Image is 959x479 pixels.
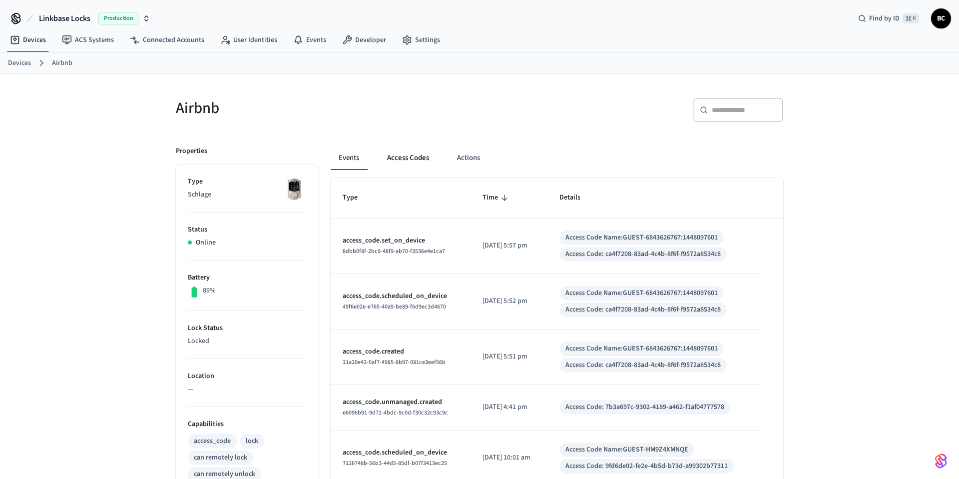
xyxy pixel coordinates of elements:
div: Access Code: ca4f7208-83ad-4c4b-8f6f-f9572a8534c8 [565,304,721,315]
div: can remotely lock [194,452,247,463]
a: User Identities [212,31,285,49]
a: ACS Systems [54,31,122,49]
span: Details [559,190,593,205]
p: Locked [188,336,307,346]
span: 49f6e02e-e765-40a9-be89-f6d9ec3d4670 [343,302,446,311]
div: Find by ID⌘ K [850,9,927,27]
button: BC [931,8,951,28]
span: 7126748b-56b3-44d5-85df-b07f3413ec25 [343,459,447,467]
div: Access Code Name: GUEST-HM9Z4XMNQE [565,444,688,455]
p: Location [188,371,307,381]
span: Linkbase Locks [39,12,90,24]
button: Events [331,146,367,170]
p: access_code.scheduled_on_device [343,291,459,301]
span: Type [343,190,371,205]
p: [DATE] 5:51 pm [482,351,535,362]
span: Production [98,12,138,25]
span: Find by ID [869,13,900,23]
div: Access Code Name: GUEST-6843626767:1448097601 [565,232,718,243]
a: Devices [8,58,31,68]
p: Lock Status [188,323,307,333]
a: Events [285,31,334,49]
p: Capabilities [188,419,307,429]
div: Access Code Name: GUEST-6843626767:1448097601 [565,343,718,354]
p: access_code.created [343,346,459,357]
p: access_code.set_on_device [343,235,459,246]
div: access_code [194,436,231,446]
p: Schlage [188,189,307,200]
span: e6096b91-9d72-4bdc-9c0d-f30c32c93c9c [343,408,448,417]
a: Airbnb [52,58,72,68]
p: 89% [203,285,216,296]
p: [DATE] 4:41 pm [482,402,535,412]
p: access_code.unmanaged.created [343,397,459,407]
div: Access Code: ca4f7208-83ad-4c4b-8f6f-f9572a8534c8 [565,249,721,259]
div: Access Code: 9fd6de02-fe2e-4b5d-b73d-a99302b77311 [565,461,728,471]
img: SeamLogoGradient.69752ec5.svg [935,453,947,469]
a: Settings [394,31,448,49]
span: 31a20e43-0af7-4985-8b97-081ce3eef56b [343,358,446,366]
p: Type [188,176,307,187]
a: Connected Accounts [122,31,212,49]
button: Actions [449,146,488,170]
p: Battery [188,272,307,283]
div: lock [246,436,258,446]
p: Status [188,224,307,235]
span: BC [932,9,950,27]
div: Access Code: ca4f7208-83ad-4c4b-8f6f-f9572a8534c8 [565,360,721,370]
span: Time [482,190,511,205]
p: access_code.scheduled_on_device [343,447,459,458]
p: [DATE] 5:52 pm [482,296,535,306]
p: [DATE] 5:57 pm [482,240,535,251]
p: Properties [176,146,207,156]
button: Access Codes [379,146,437,170]
p: Online [196,237,216,248]
p: [DATE] 10:01 am [482,452,535,463]
h5: Airbnb [176,98,474,118]
a: Developer [334,31,394,49]
p: — [188,384,307,394]
div: ant example [331,146,783,170]
a: Devices [2,31,54,49]
div: Access Code Name: GUEST-6843626767:1448097601 [565,288,718,298]
div: Access Code: 7b3a697c-9302-4189-a462-f1af04777578 [565,402,724,412]
span: 8dbb0f8f-2bc9-48f9-ab70-f3536e4e1ca7 [343,247,445,255]
span: ⌘ K [903,13,919,23]
img: Schlage Sense Smart Deadbolt with Camelot Trim, Front [282,176,307,201]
